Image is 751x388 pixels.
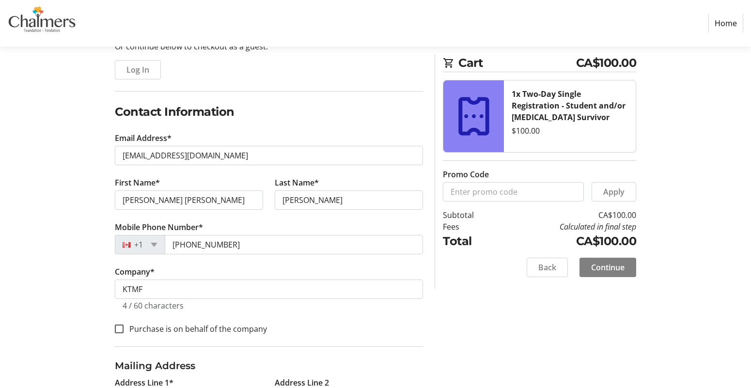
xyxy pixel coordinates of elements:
[275,177,319,188] label: Last Name*
[126,64,149,76] span: Log In
[591,262,625,273] span: Continue
[592,182,636,202] button: Apply
[115,60,161,79] button: Log In
[443,209,499,221] td: Subtotal
[512,125,628,137] div: $100.00
[115,177,160,188] label: First Name*
[512,89,626,123] strong: 1x Two-Day Single Registration - Student and/or [MEDICAL_DATA] Survivor
[443,221,499,233] td: Fees
[443,233,499,250] td: Total
[499,209,636,221] td: CA$100.00
[8,4,77,43] img: Chalmers Foundation's Logo
[708,14,743,32] a: Home
[115,41,423,52] p: Or continue below to checkout as a guest.
[115,221,203,233] label: Mobile Phone Number*
[115,358,423,373] h3: Mailing Address
[443,169,489,180] label: Promo Code
[603,186,625,198] span: Apply
[443,182,584,202] input: Enter promo code
[579,258,636,277] button: Continue
[115,132,172,144] label: Email Address*
[538,262,556,273] span: Back
[499,233,636,250] td: CA$100.00
[115,103,423,121] h2: Contact Information
[576,54,637,72] span: CA$100.00
[499,221,636,233] td: Calculated in final step
[115,266,155,278] label: Company *
[123,300,184,311] tr-character-limit: 4 / 60 characters
[527,258,568,277] button: Back
[124,323,267,335] label: Purchase is on behalf of the company
[165,235,423,254] input: (506) 234-5678
[458,54,576,72] span: Cart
